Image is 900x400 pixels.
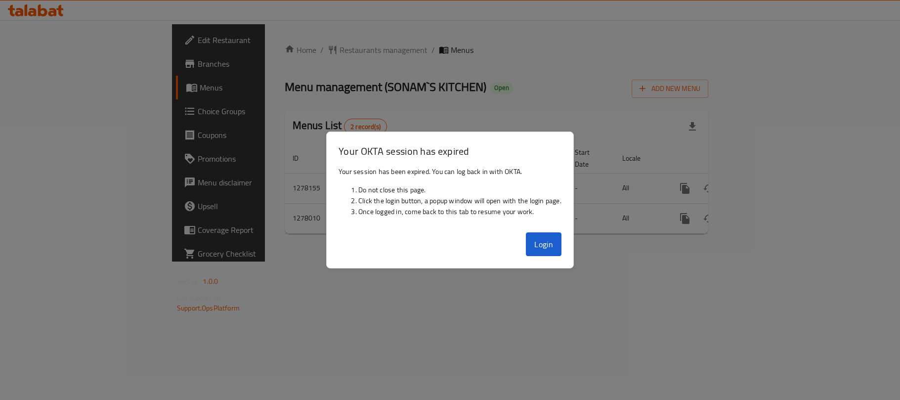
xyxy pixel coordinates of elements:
h3: Your OKTA session has expired [339,144,561,158]
button: Login [526,232,561,256]
li: Once logged in, come back to this tab to resume your work. [358,206,561,217]
li: Do not close this page. [358,184,561,195]
div: Your session has been expired. You can log back in with OKTA. [327,162,573,228]
li: Click the login button, a popup window will open with the login page. [358,195,561,206]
